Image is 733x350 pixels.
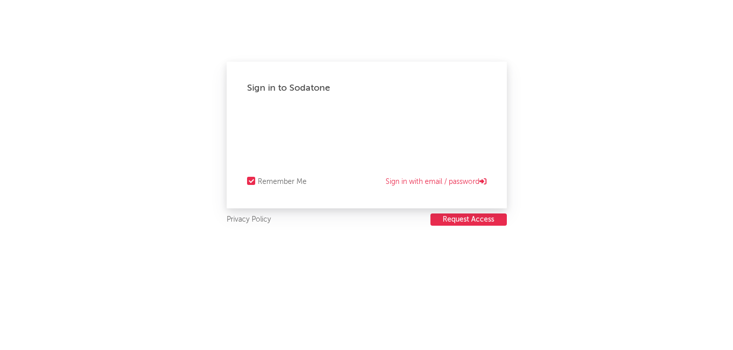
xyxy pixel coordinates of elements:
a: Sign in with email / password [386,176,486,188]
div: Sign in to Sodatone [247,82,486,94]
div: Remember Me [258,176,307,188]
a: Privacy Policy [227,213,271,226]
button: Request Access [430,213,507,226]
